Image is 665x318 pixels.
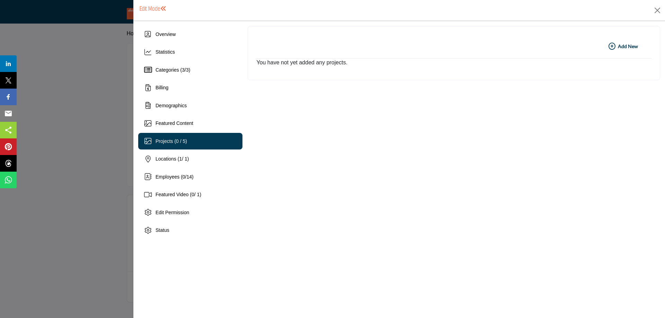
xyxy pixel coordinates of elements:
b: Add New [609,43,638,50]
i: Add New [609,43,615,50]
span: Featured Content [156,120,193,126]
span: Featured Video ( / 1) [156,192,201,197]
h1: Edit Mode [140,6,167,13]
span: Demographics [156,103,187,108]
span: Edit Permission [156,210,189,215]
span: 0 [183,174,185,180]
span: Statistics [156,49,175,55]
span: 1 [179,156,182,162]
span: Billing [156,85,168,90]
span: 3 [186,67,189,73]
span: 0 [192,192,194,197]
p: You have not yet added any projects. [256,58,651,67]
button: Close [652,5,663,16]
button: Add New [600,39,647,53]
span: Categories ( / ) [156,67,190,73]
span: Projects (0 / 5) [156,138,187,144]
span: 14 [187,174,192,180]
span: Overview [156,31,176,37]
span: Status [156,227,169,233]
span: Employees ( / ) [156,174,194,180]
span: Locations ( / 1) [156,156,189,162]
span: 3 [182,67,185,73]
